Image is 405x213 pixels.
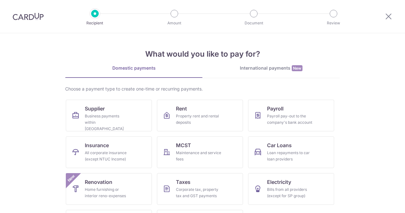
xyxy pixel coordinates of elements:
[248,173,334,205] a: ElectricityBills from all providers (except for SP group)
[248,136,334,168] a: Car LoansLoan repayments to car loan providers
[267,178,291,186] span: Electricity
[202,65,340,72] div: International payments
[267,186,313,199] div: Bills from all providers (except for SP group)
[13,13,44,20] img: CardUp
[248,100,334,131] a: PayrollPayroll pay-out to the company's bank account
[72,20,118,26] p: Recipient
[85,105,105,112] span: Supplier
[85,186,130,199] div: Home furnishing or interior reno-expenses
[65,65,202,71] div: Domestic payments
[157,100,243,131] a: RentProperty rent and rental deposits
[151,20,198,26] p: Amount
[267,141,292,149] span: Car Loans
[85,113,130,132] div: Business payments within [GEOGRAPHIC_DATA]
[267,113,313,126] div: Payroll pay-out to the company's bank account
[157,173,243,205] a: TaxesCorporate tax, property tax and GST payments
[267,150,313,162] div: Loan repayments to car loan providers
[85,141,109,149] span: Insurance
[66,136,152,168] a: InsuranceAll corporate insurance (except NTUC Income)
[176,105,187,112] span: Rent
[230,20,277,26] p: Document
[85,150,130,162] div: All corporate insurance (except NTUC Income)
[310,20,357,26] p: Review
[176,113,221,126] div: Property rent and rental deposits
[267,105,283,112] span: Payroll
[176,141,191,149] span: MCST
[65,86,340,92] div: Choose a payment type to create one-time or recurring payments.
[66,100,152,131] a: SupplierBusiness payments within [GEOGRAPHIC_DATA]
[157,136,243,168] a: MCSTMaintenance and service fees
[85,178,112,186] span: Renovation
[176,150,221,162] div: Maintenance and service fees
[176,178,190,186] span: Taxes
[292,65,302,71] span: New
[66,173,77,184] span: New
[65,48,340,60] h4: What would you like to pay for?
[66,173,152,205] a: RenovationHome furnishing or interior reno-expensesNew
[176,186,221,199] div: Corporate tax, property tax and GST payments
